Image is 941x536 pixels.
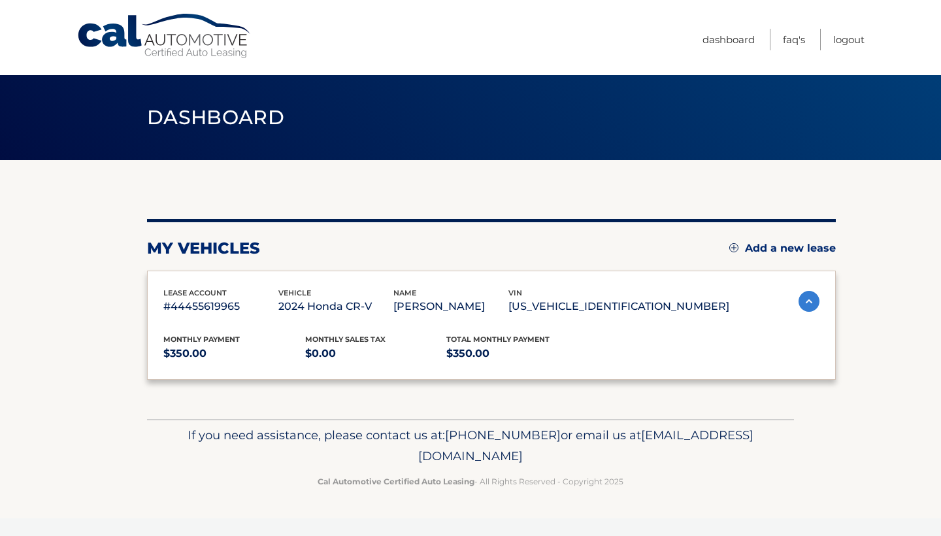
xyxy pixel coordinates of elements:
h2: my vehicles [147,239,260,258]
a: Add a new lease [729,242,836,255]
a: Dashboard [702,29,755,50]
img: accordion-active.svg [799,291,819,312]
p: [PERSON_NAME] [393,297,508,316]
p: $350.00 [446,344,588,363]
span: Monthly sales Tax [305,335,386,344]
span: Dashboard [147,105,284,129]
p: #44455619965 [163,297,278,316]
p: [US_VEHICLE_IDENTIFICATION_NUMBER] [508,297,729,316]
p: 2024 Honda CR-V [278,297,393,316]
span: [EMAIL_ADDRESS][DOMAIN_NAME] [418,427,753,463]
p: - All Rights Reserved - Copyright 2025 [156,475,785,488]
span: vehicle [278,288,311,297]
span: vin [508,288,522,297]
span: Total Monthly Payment [446,335,550,344]
a: Logout [833,29,865,50]
span: lease account [163,288,227,297]
span: [PHONE_NUMBER] [445,427,561,443]
p: If you need assistance, please contact us at: or email us at [156,425,785,467]
p: $350.00 [163,344,305,363]
span: Monthly Payment [163,335,240,344]
p: $0.00 [305,344,447,363]
a: FAQ's [783,29,805,50]
a: Cal Automotive [76,13,253,59]
strong: Cal Automotive Certified Auto Leasing [318,477,474,486]
img: add.svg [729,243,738,252]
span: name [393,288,416,297]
